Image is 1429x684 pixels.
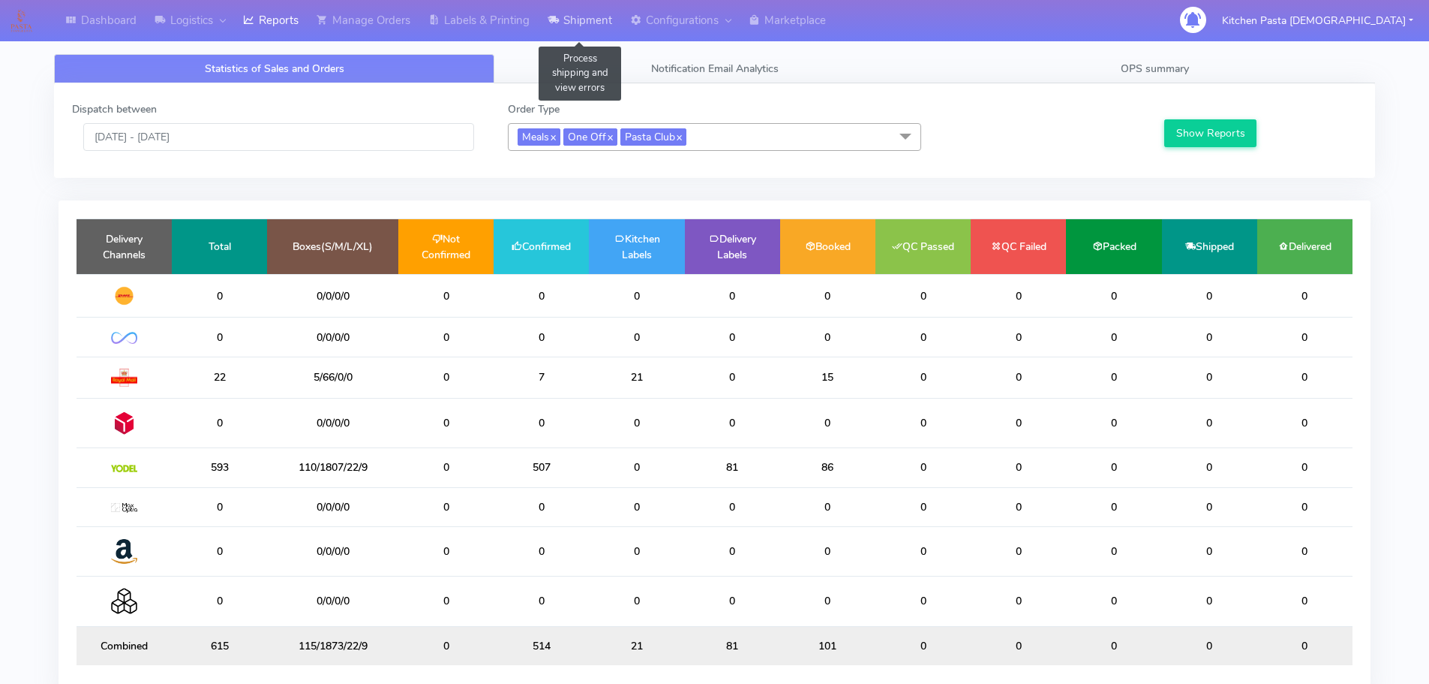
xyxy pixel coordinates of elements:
td: 0 [172,487,267,526]
td: Packed [1066,219,1161,274]
td: 0 [494,577,589,626]
td: 0 [589,487,684,526]
td: 0 [398,626,494,665]
td: 0 [971,398,1066,447]
button: Show Reports [1164,119,1256,147]
td: 615 [172,626,267,665]
td: Total [172,219,267,274]
td: 0 [398,448,494,487]
td: 0 [494,274,589,318]
td: 7 [494,357,589,398]
td: 0 [398,357,494,398]
td: 0 [1162,626,1257,665]
td: 21 [589,357,684,398]
td: 0 [1162,577,1257,626]
td: Shipped [1162,219,1257,274]
td: 115/1873/22/9 [267,626,398,665]
td: 0 [589,577,684,626]
td: 0 [1066,318,1161,357]
a: x [549,128,556,144]
td: 0 [398,398,494,447]
td: 0 [875,398,971,447]
td: 0 [1257,526,1352,576]
td: 0 [172,398,267,447]
td: 0 [971,626,1066,665]
td: Delivery Labels [685,219,780,274]
td: 5/66/0/0 [267,357,398,398]
img: Royal Mail [111,369,137,387]
td: 0 [398,577,494,626]
td: QC Passed [875,219,971,274]
td: 0 [1257,448,1352,487]
td: 110/1807/22/9 [267,448,398,487]
td: 0 [589,526,684,576]
td: 0 [685,577,780,626]
td: 0 [780,487,875,526]
td: 0 [1257,318,1352,357]
td: 0 [685,357,780,398]
td: 0 [875,487,971,526]
td: 0 [1162,398,1257,447]
td: 0 [398,318,494,357]
td: Delivery Channels [77,219,172,274]
td: 101 [780,626,875,665]
td: 0 [971,526,1066,576]
td: 0/0/0/0 [267,487,398,526]
td: 0 [875,526,971,576]
td: Confirmed [494,219,589,274]
td: Not Confirmed [398,219,494,274]
td: 0 [780,274,875,318]
td: 0 [1257,577,1352,626]
td: 0 [1257,357,1352,398]
td: Boxes(S/M/L/XL) [267,219,398,274]
td: 0 [685,526,780,576]
td: 0 [1257,274,1352,318]
span: One Off [563,128,617,146]
a: x [675,128,682,144]
img: Amazon [111,538,137,565]
td: 0 [494,526,589,576]
td: 0 [1162,274,1257,318]
td: 0 [1162,357,1257,398]
td: 0 [685,398,780,447]
td: 0 [589,274,684,318]
td: 0 [780,318,875,357]
td: 0 [1162,526,1257,576]
img: MaxOptra [111,503,137,514]
td: 0/0/0/0 [267,318,398,357]
td: QC Failed [971,219,1066,274]
td: 0 [875,357,971,398]
span: OPS summary [1121,62,1189,76]
td: 0 [1162,487,1257,526]
td: 0 [589,398,684,447]
button: Kitchen Pasta [DEMOGRAPHIC_DATA] [1211,5,1424,36]
td: 0 [172,274,267,318]
td: Kitchen Labels [589,219,684,274]
td: 0 [172,318,267,357]
td: Combined [77,626,172,665]
td: 0 [875,448,971,487]
td: 15 [780,357,875,398]
td: 593 [172,448,267,487]
label: Dispatch between [72,101,157,117]
td: 0 [589,448,684,487]
td: 0 [1066,357,1161,398]
td: 0 [589,318,684,357]
td: 0 [971,357,1066,398]
img: Yodel [111,465,137,472]
td: 81 [685,626,780,665]
td: 86 [780,448,875,487]
td: 0 [875,274,971,318]
td: 0 [1066,487,1161,526]
td: 0 [1066,526,1161,576]
td: 0 [494,487,589,526]
td: 0 [875,626,971,665]
td: 0 [1257,626,1352,665]
td: 0 [398,274,494,318]
td: 0 [1257,487,1352,526]
td: 0 [780,526,875,576]
ul: Tabs [54,54,1375,83]
td: 0 [1162,448,1257,487]
img: DPD [111,410,137,436]
td: 507 [494,448,589,487]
